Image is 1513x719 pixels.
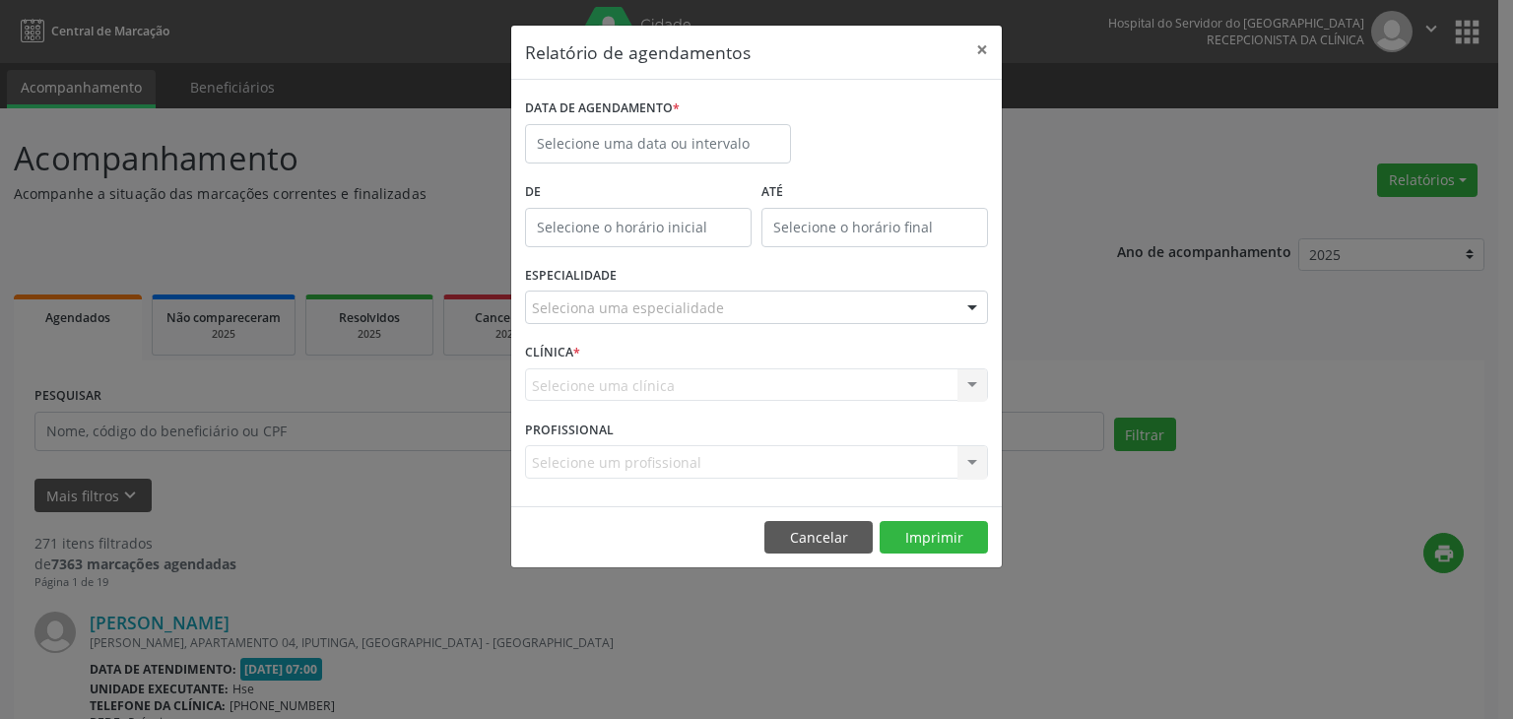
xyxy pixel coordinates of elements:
label: ESPECIALIDADE [525,261,617,292]
button: Close [962,26,1002,74]
input: Selecione o horário final [761,208,988,247]
h5: Relatório de agendamentos [525,39,751,65]
label: De [525,177,752,208]
input: Selecione o horário inicial [525,208,752,247]
label: DATA DE AGENDAMENTO [525,94,680,124]
label: PROFISSIONAL [525,415,614,445]
input: Selecione uma data ou intervalo [525,124,791,163]
span: Seleciona uma especialidade [532,297,724,318]
label: ATÉ [761,177,988,208]
button: Imprimir [880,521,988,555]
button: Cancelar [764,521,873,555]
label: CLÍNICA [525,338,580,368]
